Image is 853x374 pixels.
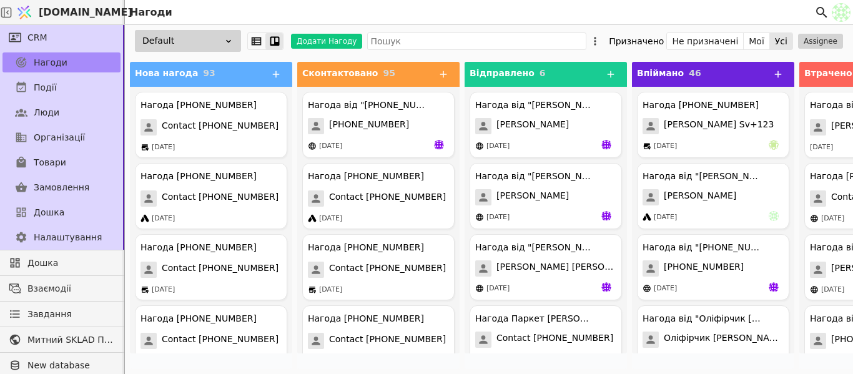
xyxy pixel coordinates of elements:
[601,140,611,150] img: va
[832,3,851,22] img: 265d6d96d7e23aa92801cf2464590ab8
[744,32,770,50] button: Мої
[152,285,175,295] div: [DATE]
[308,241,424,254] div: Нагода [PHONE_NUMBER]
[34,156,66,169] span: Товари
[470,92,622,158] div: Нагода від "[PERSON_NAME]"[PERSON_NAME][DATE]va
[141,170,257,183] div: Нагода [PHONE_NUMBER]
[810,214,819,223] img: online-store.svg
[770,32,792,50] button: Усі
[12,1,125,24] a: [DOMAIN_NAME]
[643,170,761,183] div: Нагода від "[PERSON_NAME]"
[470,68,535,78] span: Відправлено
[496,260,616,277] span: [PERSON_NAME] [PERSON_NAME]
[798,34,843,49] button: Assignee
[637,305,789,372] div: Нагода від "Оліфірчик [PERSON_NAME]"Оліфірчик [PERSON_NAME][DATE]va
[284,34,362,49] a: Додати Нагоду
[135,305,287,372] div: Нагода [PHONE_NUMBER]Contact [PHONE_NUMBER][DATE]
[135,163,287,229] div: Нагода [PHONE_NUMBER]Contact [PHONE_NUMBER][DATE]
[475,142,484,150] img: online-store.svg
[329,333,446,349] span: Contact [PHONE_NUMBER]
[2,27,121,47] a: CRM
[654,283,677,294] div: [DATE]
[664,332,784,348] span: Оліфірчик [PERSON_NAME]
[141,285,149,294] img: brick-mortar-store.svg
[308,214,317,223] img: google-ads.svg
[637,68,684,78] span: Впіймано
[162,262,279,278] span: Contact [PHONE_NUMBER]
[34,206,64,219] span: Дошка
[667,32,744,50] button: Не призначені
[540,68,546,78] span: 6
[34,181,89,194] span: Замовлення
[27,333,114,347] span: Митний SKLAD Плитка, сантехніка, меблі до ванни
[769,140,779,150] img: ha
[319,285,342,295] div: [DATE]
[291,34,362,49] button: Додати Нагоду
[643,284,651,293] img: online-store.svg
[141,99,257,112] div: Нагода [PHONE_NUMBER]
[39,5,132,20] span: [DOMAIN_NAME]
[496,189,569,205] span: [PERSON_NAME]
[601,211,611,221] img: va
[496,118,569,134] span: [PERSON_NAME]
[664,118,774,134] span: [PERSON_NAME] Sv+123
[2,77,121,97] a: Події
[475,284,484,293] img: online-store.svg
[319,141,342,152] div: [DATE]
[475,241,594,254] div: Нагода від "[PERSON_NAME] [PERSON_NAME]"
[475,312,594,325] div: Нагода Паркет [PERSON_NAME]
[470,163,622,229] div: Нагода від "[PERSON_NAME]"[PERSON_NAME][DATE]va
[2,304,121,324] a: Завдання
[475,170,594,183] div: Нагода від "[PERSON_NAME]"
[654,212,677,223] div: [DATE]
[329,118,409,134] span: [PHONE_NUMBER]
[319,214,342,224] div: [DATE]
[2,202,121,222] a: Дошка
[15,1,34,24] img: Logo
[135,68,198,78] span: Нова нагода
[152,214,175,224] div: [DATE]
[34,106,59,119] span: Люди
[654,141,677,152] div: [DATE]
[637,92,789,158] div: Нагода [PHONE_NUMBER][PERSON_NAME] Sv+123[DATE]ha
[2,127,121,147] a: Організації
[308,142,317,150] img: online-store.svg
[2,177,121,197] a: Замовлення
[643,142,651,150] img: brick-mortar-store.svg
[475,99,594,112] div: Нагода від "[PERSON_NAME]"
[27,31,47,44] span: CRM
[475,213,484,222] img: online-store.svg
[664,189,736,205] span: [PERSON_NAME]
[302,234,455,300] div: Нагода [PHONE_NUMBER]Contact [PHONE_NUMBER][DATE]
[643,99,759,112] div: Нагода [PHONE_NUMBER]
[302,305,455,372] div: Нагода [PHONE_NUMBER]Contact [PHONE_NUMBER][DATE]
[27,257,114,270] span: Дошка
[609,32,664,50] div: Призначено
[27,308,72,321] span: Завдання
[329,190,446,207] span: Contact [PHONE_NUMBER]
[162,119,279,135] span: Contact [PHONE_NUMBER]
[637,163,789,229] div: Нагода від "[PERSON_NAME]"[PERSON_NAME][DATE]pa
[141,143,149,152] img: brick-mortar-store.svg
[2,52,121,72] a: Нагоди
[486,283,510,294] div: [DATE]
[152,142,175,153] div: [DATE]
[135,92,287,158] div: Нагода [PHONE_NUMBER]Contact [PHONE_NUMBER][DATE]
[2,253,121,273] a: Дошка
[302,68,378,78] span: Сконтактовано
[821,214,844,224] div: [DATE]
[2,152,121,172] a: Товари
[601,282,611,292] img: va
[383,68,395,78] span: 95
[34,56,67,69] span: Нагоди
[643,241,761,254] div: Нагода від "[PHONE_NUMBER]"
[486,141,510,152] div: [DATE]
[135,30,241,52] div: Default
[302,92,455,158] div: Нагода від "[PHONE_NUMBER]"[PHONE_NUMBER][DATE]va
[34,131,85,144] span: Організації
[804,68,852,78] span: Втрачено
[643,213,651,222] img: google-ads.svg
[434,140,444,150] img: va
[203,68,215,78] span: 93
[34,231,102,244] span: Налаштування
